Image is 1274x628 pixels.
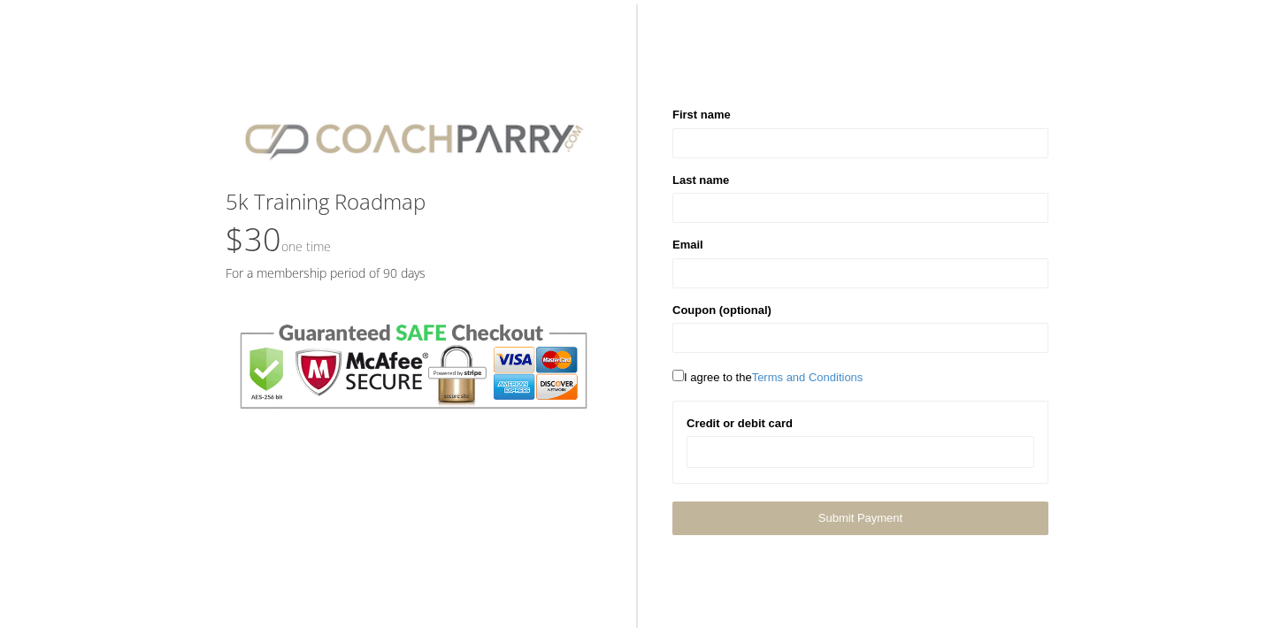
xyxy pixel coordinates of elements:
label: First name [672,106,731,124]
small: One time [281,238,331,255]
span: Submit Payment [818,511,902,525]
a: Terms and Conditions [752,371,863,384]
span: I agree to the [672,371,863,384]
label: Coupon (optional) [672,302,771,319]
iframe: Secure card payment input frame [698,445,1023,460]
h3: 5k Training Roadmap [226,190,602,213]
h5: For a membership period of 90 days [226,266,602,280]
a: Submit Payment [672,502,1048,534]
label: Credit or debit card [687,415,793,433]
span: $30 [226,218,331,261]
label: Last name [672,172,729,189]
img: CPlogo.png [226,106,602,172]
label: Email [672,236,703,254]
